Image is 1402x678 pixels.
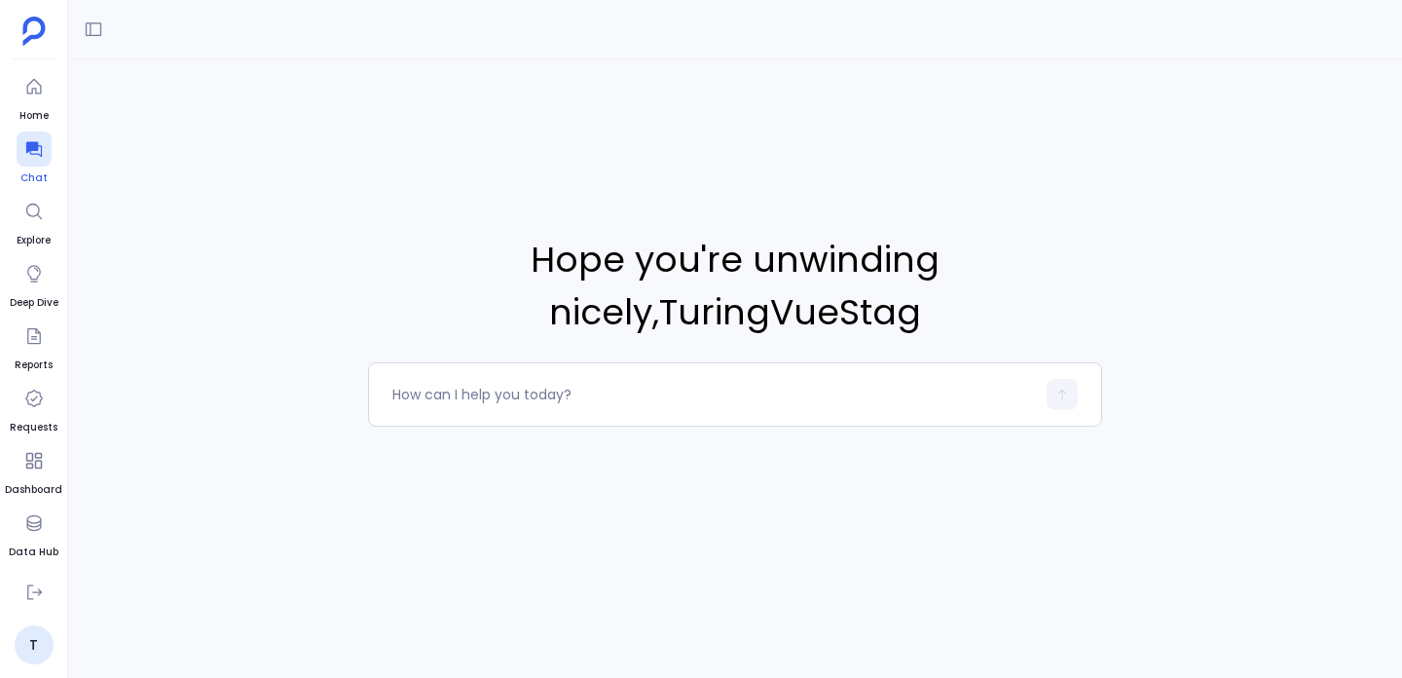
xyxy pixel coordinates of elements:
[17,108,52,124] span: Home
[15,625,54,664] a: T
[15,358,53,373] span: Reports
[9,545,58,560] span: Data Hub
[10,295,58,311] span: Deep Dive
[10,256,58,311] a: Deep Dive
[5,443,62,498] a: Dashboard
[12,568,56,622] a: Settings
[17,132,52,186] a: Chat
[17,69,52,124] a: Home
[5,482,62,498] span: Dashboard
[17,194,52,248] a: Explore
[10,420,57,435] span: Requests
[9,506,58,560] a: Data Hub
[22,17,46,46] img: petavue logo
[368,234,1102,339] span: Hope you're unwinding nicely , TuringVueStag
[10,381,57,435] a: Requests
[17,170,52,186] span: Chat
[15,319,53,373] a: Reports
[17,233,52,248] span: Explore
